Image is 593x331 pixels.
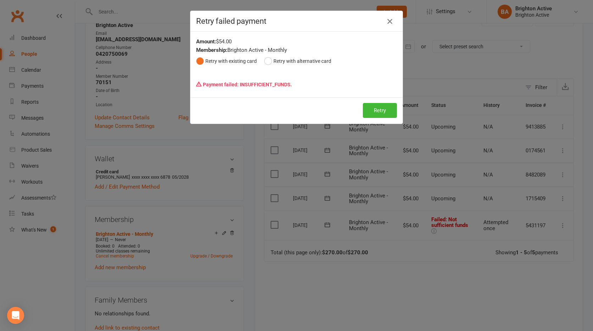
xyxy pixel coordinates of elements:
[196,78,397,91] p: Payment failed: INSUFFICIENT_FUNDS.
[196,37,397,46] div: $54.00
[264,54,331,68] button: Retry with alternative card
[363,103,397,118] button: Retry
[196,46,397,54] div: Brighton Active - Monthly
[7,307,24,324] div: Open Intercom Messenger
[196,38,216,45] strong: Amount:
[196,47,227,53] strong: Membership:
[196,17,397,26] h4: Retry failed payment
[196,54,257,68] button: Retry with existing card
[384,16,395,27] button: Close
